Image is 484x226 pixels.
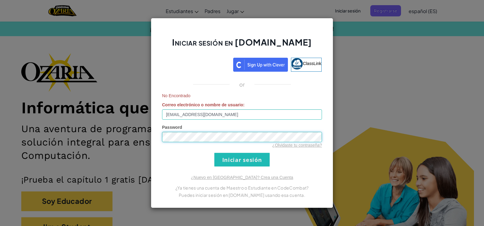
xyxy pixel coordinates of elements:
[162,102,243,107] span: Correo electrónico o nombre de usuario
[162,184,322,191] p: ¿Ya tienes una cuenta de Maestro o Estudiante en CodeCombat?
[291,58,303,70] img: classlink-logo-small.png
[239,81,245,88] p: or
[162,102,245,108] label: :
[272,143,322,148] a: ¿Olvidaste tu contraseña?
[303,61,321,66] span: ClassLink
[162,93,322,99] span: No Encontrado
[162,191,322,199] p: Puedes iniciar sesión en [DOMAIN_NAME] usando esa cuenta.
[191,175,293,180] a: ¿Nuevo en [GEOGRAPHIC_DATA]? Crea una Cuenta
[214,153,270,166] input: Iniciar sesión
[159,57,233,70] iframe: Botón Iniciar sesión con Google
[162,36,322,54] h2: Iniciar sesión en [DOMAIN_NAME]
[233,58,288,72] img: clever_sso_button@2x.png
[162,125,182,130] span: Password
